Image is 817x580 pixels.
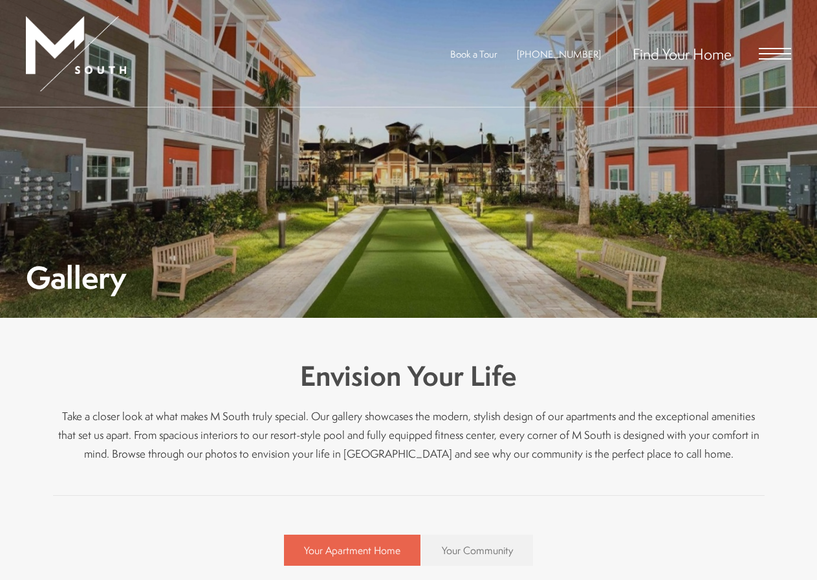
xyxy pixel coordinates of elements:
a: Your Apartment Home [284,535,420,566]
img: MSouth [26,16,126,91]
span: Your Community [442,543,513,557]
button: Open Menu [759,48,791,60]
a: Find Your Home [633,43,732,64]
p: Take a closer look at what makes M South truly special. Our gallery showcases the modern, stylish... [53,407,765,463]
a: Call Us at 813-570-8014 [517,47,601,61]
h1: Gallery [26,263,126,292]
span: Your Apartment Home [304,543,400,557]
h3: Envision Your Life [53,357,765,396]
a: Book a Tour [450,47,497,61]
a: Your Community [422,535,533,566]
span: [PHONE_NUMBER] [517,47,601,61]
